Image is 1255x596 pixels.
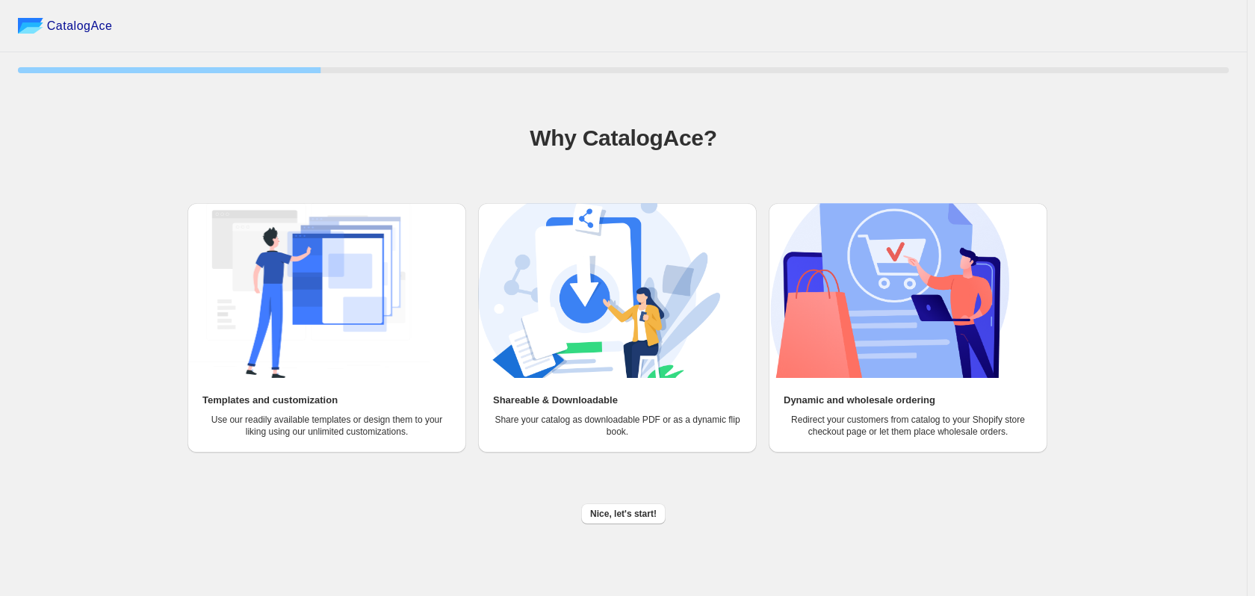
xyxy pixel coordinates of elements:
[18,123,1229,153] h1: Why CatalogAce?
[47,19,113,34] span: CatalogAce
[590,508,657,520] span: Nice, let's start!
[784,393,935,408] h2: Dynamic and wholesale ordering
[18,18,43,34] img: catalog ace
[478,203,720,378] img: Shareable & Downloadable
[202,414,451,438] p: Use our readily available templates or design them to your liking using our unlimited customizati...
[493,393,618,408] h2: Shareable & Downloadable
[581,503,666,524] button: Nice, let's start!
[784,414,1032,438] p: Redirect your customers from catalog to your Shopify store checkout page or let them place wholes...
[769,203,1011,378] img: Dynamic and wholesale ordering
[202,393,338,408] h2: Templates and customization
[188,203,430,378] img: Templates and customization
[493,414,742,438] p: Share your catalog as downloadable PDF or as a dynamic flip book.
